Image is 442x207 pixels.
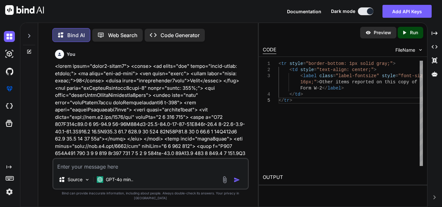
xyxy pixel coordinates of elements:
span: < [290,67,292,72]
span: = [303,61,306,66]
p: Preview [374,29,391,36]
span: > [317,79,319,85]
div: CODE [263,46,276,54]
img: darkChat [4,31,15,42]
span: "label-fontsize" [336,73,379,78]
span: = [395,73,398,78]
p: Source [68,176,83,183]
div: 5 [263,98,270,104]
span: 16px;" [300,79,316,85]
span: "text-align: center;" [317,67,374,72]
p: Web Search [108,31,138,39]
h6: You [67,51,75,57]
img: premium [4,83,15,94]
span: style [290,61,303,66]
p: Bind AI [67,31,85,39]
span: td [292,67,298,72]
p: Bind can provide inaccurate information, including about people. Always double-check its answers.... [52,191,249,201]
img: githubDark [4,66,15,77]
img: Pick Models [84,177,90,182]
img: settings [4,186,15,197]
span: < [279,61,281,66]
span: Other items reported on this copy of [319,79,417,85]
span: style [300,67,314,72]
button: Documentation [287,8,321,15]
p: Code Generator [160,31,200,39]
img: cloudideIcon [4,101,15,112]
img: darkAi-studio [4,48,15,59]
div: 1 [263,61,270,67]
span: < [300,73,303,78]
span: FileName [395,47,415,53]
span: tr [284,98,290,103]
span: > [290,98,292,103]
p: Run [410,29,418,36]
span: Form W-2 [300,86,322,91]
span: > [374,67,376,72]
span: label [303,73,317,78]
span: style [382,73,395,78]
img: Bind AI [5,5,44,15]
span: tr [281,61,287,66]
div: 3 [263,73,270,79]
span: "font-size: [398,73,428,78]
img: attachment [221,176,228,183]
div: 2 [263,67,270,73]
img: preview [365,30,371,36]
span: = [314,67,316,72]
span: label [327,86,341,91]
span: = [333,73,336,78]
span: > [393,61,395,66]
span: class [319,73,333,78]
span: > [341,86,344,91]
img: icon [234,177,240,183]
span: "border-bottom: 1px solid gray;" [306,61,393,66]
button: Add API Keys [382,5,432,18]
span: </ [290,92,295,97]
span: Documentation [287,9,321,14]
span: > [300,92,303,97]
span: </ [322,86,327,91]
span: td [295,92,300,97]
h2: OUTPUT [259,170,427,185]
p: GPT-4o min.. [106,176,133,183]
img: GPT-4o mini [97,176,103,183]
span: Dark mode [331,8,355,15]
img: chevron down [418,47,423,53]
span: </ [279,98,284,103]
div: 4 [263,91,270,98]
